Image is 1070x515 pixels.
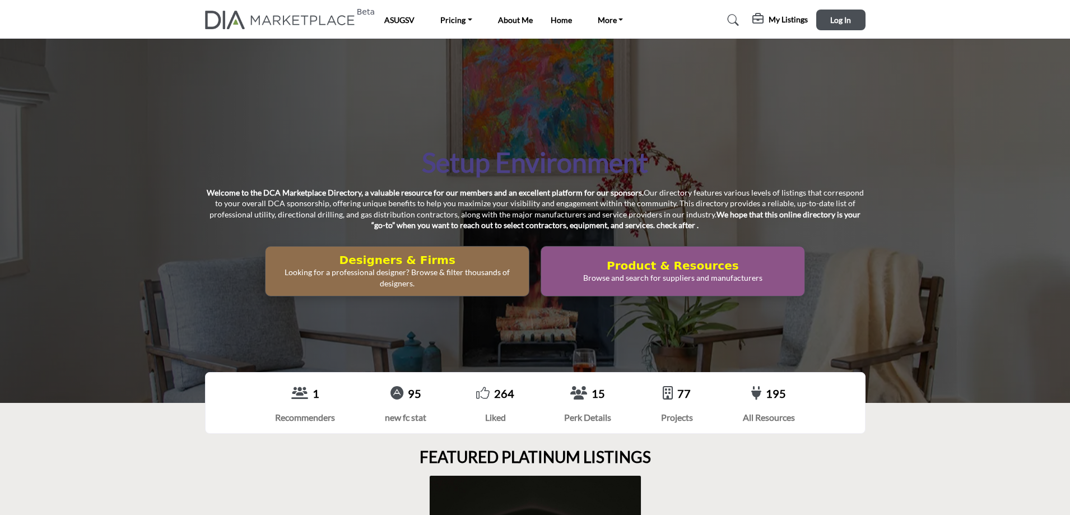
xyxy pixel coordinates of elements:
img: Site Logo [205,11,361,29]
div: Recommenders [275,411,335,424]
a: ASUGSV [384,15,415,25]
button: Product & Resources Browse and search for suppliers and manufacturers [541,246,805,296]
a: 195 [766,387,786,400]
div: My Listings [752,13,808,27]
div: new fc stat [385,411,426,424]
h2: Product & Resources [545,259,801,272]
h5: My Listings [769,15,808,25]
div: Perk Details [564,411,611,424]
h2: FEATURED PLATINUM LISTINGS [420,448,651,467]
i: Go to Liked [476,386,490,400]
div: Projects [661,411,693,424]
a: Search [717,11,746,29]
a: View Recommenders [291,386,308,401]
span: Log In [830,15,851,25]
a: About Me [498,15,533,25]
h1: Setup Environment [422,145,648,180]
a: 77 [677,387,691,400]
a: Pricing [432,12,480,28]
a: 15 [592,387,605,400]
h2: Designers & Firms [269,253,525,267]
a: Home [551,15,572,25]
div: Liked [476,411,514,424]
p: Browse and search for suppliers and manufacturers [545,272,801,284]
p: Looking for a professional designer? Browse & filter thousands of designers. [269,267,525,289]
p: Our directory features various levels of listings that correspond to your overall DCA sponsorship... [205,187,866,231]
h6: Beta [357,7,375,17]
a: Beta [205,11,361,29]
a: 95 [408,387,421,400]
a: 1 [313,387,319,400]
button: Log In [816,10,866,30]
a: 264 [494,387,514,400]
strong: Welcome to the DCA Marketplace Directory, a valuable resource for our members and an excellent pl... [207,188,644,197]
a: More [590,12,631,28]
button: Designers & Firms Looking for a professional designer? Browse & filter thousands of designers. [265,246,529,296]
div: All Resources [743,411,795,424]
